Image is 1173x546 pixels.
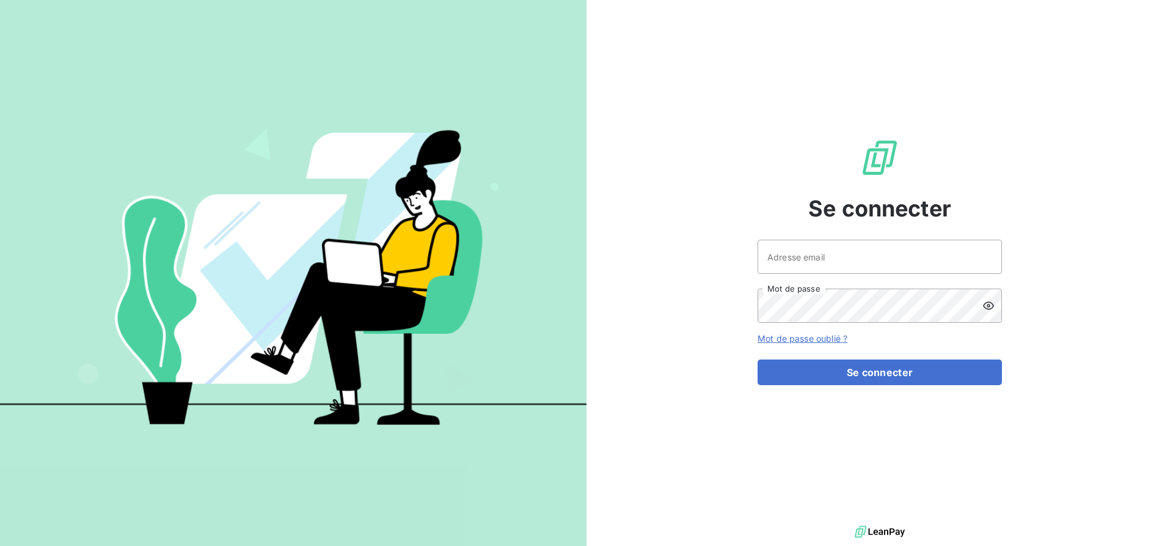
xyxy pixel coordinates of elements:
button: Se connecter [758,360,1002,385]
a: Mot de passe oublié ? [758,333,847,344]
img: Logo LeanPay [860,138,899,177]
img: logo [855,523,905,541]
span: Se connecter [808,192,951,225]
input: placeholder [758,240,1002,274]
